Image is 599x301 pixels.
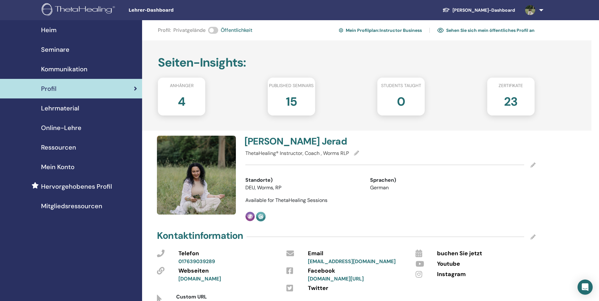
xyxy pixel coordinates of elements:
span: Instagram [437,270,466,279]
span: Anhänger [170,82,194,89]
span: Mitgliedsressourcen [41,201,102,211]
a: [DOMAIN_NAME] [178,275,221,282]
a: [DOMAIN_NAME][URL] [308,275,364,282]
div: Open Intercom Messenger [578,280,593,295]
span: Youtube [437,260,460,268]
span: Ressourcen [41,143,76,152]
span: ThetaHealing® Instructor, Coach , Worms RLP [245,150,349,156]
span: Twitter [308,284,328,292]
span: Webseiten [178,267,209,275]
span: Heim [41,25,57,35]
span: Online-Lehre [41,123,81,133]
h2: Seiten-Insights : [158,56,535,70]
img: eye.svg [437,27,444,33]
a: 017639039289 [178,258,215,265]
span: Kommunikation [41,64,87,74]
div: Sprachen) [370,176,485,184]
span: Profil : [158,27,171,34]
h2: 23 [504,91,518,109]
li: German [370,184,485,192]
span: Published seminars [269,82,314,89]
span: Students taught [381,82,421,89]
h4: [PERSON_NAME] Jerad [244,136,386,147]
span: Mein Konto [41,162,75,172]
span: buchen Sie jetzt [437,250,482,258]
a: [PERSON_NAME]-Dashboard [437,4,520,16]
span: Öffentlichkeit [221,27,252,34]
img: default.jpg [157,136,236,215]
h2: 0 [397,91,405,109]
img: logo.png [42,3,117,17]
span: Facebook [308,267,335,275]
h4: Kontaktinformation [157,230,243,241]
span: Custom URL [176,293,207,300]
a: Sehen Sie sich mein öffentliches Profil an [437,25,535,35]
span: Email [308,250,323,258]
span: Telefon [178,250,199,258]
img: graduation-cap-white.svg [442,7,450,13]
span: Lehrer-Dashboard [129,7,223,14]
span: Seminare [41,45,69,54]
span: Privatgelände [173,27,206,34]
span: Hervorgehobenes Profil [41,182,112,191]
h2: 15 [286,91,297,109]
span: Standorte) [245,176,273,184]
img: cog.svg [339,27,343,33]
a: [EMAIL_ADDRESS][DOMAIN_NAME] [308,258,396,265]
h2: 4 [178,91,185,109]
span: Lehrmaterial [41,103,79,113]
a: Mein Profilplan:Instructor Business [339,25,422,35]
img: default.jpg [525,5,535,15]
span: Zertifikate [499,82,523,89]
span: Profil [41,84,57,93]
li: DEU, Worms, RP [245,184,361,192]
span: Available for ThetaHealing Sessions [245,197,327,204]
